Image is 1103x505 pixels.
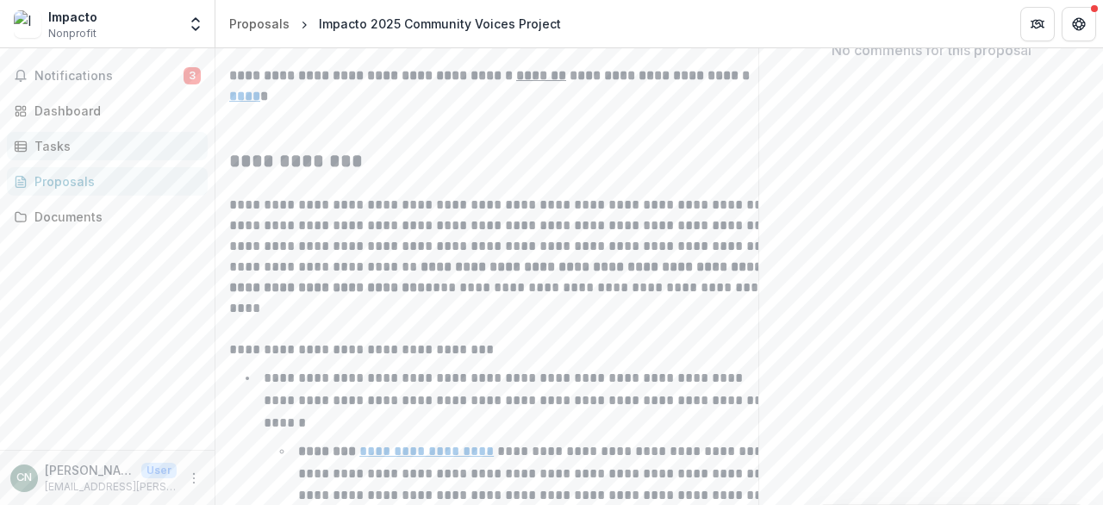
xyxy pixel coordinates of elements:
a: Dashboard [7,97,208,125]
div: Christine Nieves [16,472,32,483]
p: No comments for this proposal [832,40,1031,60]
nav: breadcrumb [222,11,568,36]
div: Impacto 2025 Community Voices Project [319,15,561,33]
a: Proposals [222,11,296,36]
button: More [184,468,204,489]
button: Notifications3 [7,62,208,90]
div: Impacto [48,8,97,26]
div: Proposals [229,15,290,33]
a: Tasks [7,132,208,160]
button: Open entity switcher [184,7,208,41]
span: Nonprofit [48,26,97,41]
button: Get Help [1062,7,1096,41]
p: [PERSON_NAME] [45,461,134,479]
p: [EMAIL_ADDRESS][PERSON_NAME][DOMAIN_NAME] [45,479,177,495]
a: Documents [7,203,208,231]
span: Notifications [34,69,184,84]
p: User [141,463,177,478]
div: Dashboard [34,102,194,120]
div: Proposals [34,172,194,190]
button: Partners [1020,7,1055,41]
img: Impacto [14,10,41,38]
a: Proposals [7,167,208,196]
span: 3 [184,67,201,84]
div: Documents [34,208,194,226]
div: Tasks [34,137,194,155]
